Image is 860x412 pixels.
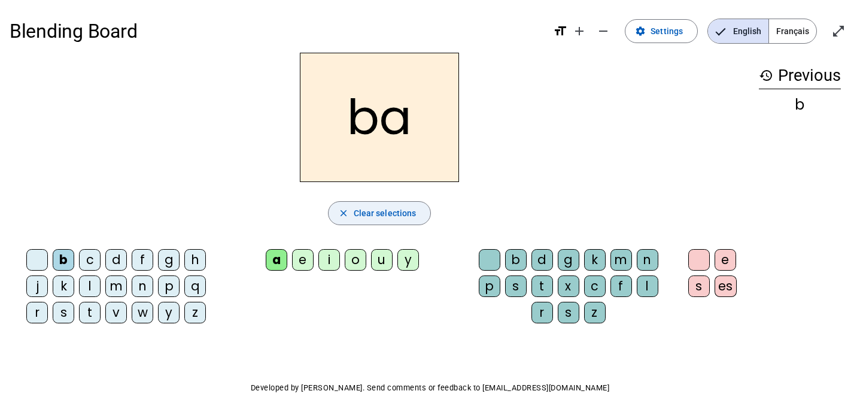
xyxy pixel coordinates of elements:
mat-icon: add [572,24,586,38]
div: y [397,249,419,271]
div: j [26,275,48,297]
span: Français [769,19,816,43]
div: f [132,249,153,271]
mat-icon: settings [635,26,646,37]
div: o [345,249,366,271]
div: v [105,302,127,323]
span: English [708,19,768,43]
button: Clear selections [328,201,431,225]
div: z [184,302,206,323]
p: Developed by [PERSON_NAME]. Send comments or feedback to [EMAIL_ADDRESS][DOMAIN_NAME] [10,381,850,395]
div: i [318,249,340,271]
div: e [715,249,736,271]
div: b [759,98,841,112]
div: x [558,275,579,297]
div: q [184,275,206,297]
mat-button-toggle-group: Language selection [707,19,817,44]
div: h [184,249,206,271]
span: Settings [651,24,683,38]
div: l [637,275,658,297]
button: Enter full screen [826,19,850,43]
mat-icon: format_size [553,24,567,38]
div: a [266,249,287,271]
div: l [79,275,101,297]
div: g [558,249,579,271]
div: y [158,302,180,323]
div: m [610,249,632,271]
div: t [79,302,101,323]
mat-icon: open_in_full [831,24,846,38]
h1: Blending Board [10,12,543,50]
div: g [158,249,180,271]
div: b [53,249,74,271]
div: s [505,275,527,297]
button: Increase font size [567,19,591,43]
div: k [53,275,74,297]
span: Clear selections [354,206,417,220]
div: p [479,275,500,297]
div: n [637,249,658,271]
div: c [584,275,606,297]
div: z [584,302,606,323]
h2: ba [300,53,459,182]
div: s [558,302,579,323]
div: d [105,249,127,271]
div: c [79,249,101,271]
div: s [53,302,74,323]
div: b [505,249,527,271]
div: u [371,249,393,271]
div: k [584,249,606,271]
div: w [132,302,153,323]
mat-icon: close [338,208,349,219]
div: f [610,275,632,297]
div: p [158,275,180,297]
mat-icon: history [759,68,773,83]
div: es [715,275,737,297]
div: n [132,275,153,297]
div: m [105,275,127,297]
div: r [26,302,48,323]
div: t [531,275,553,297]
div: d [531,249,553,271]
button: Settings [625,19,698,43]
button: Decrease font size [591,19,615,43]
div: e [292,249,314,271]
mat-icon: remove [596,24,610,38]
div: s [688,275,710,297]
div: r [531,302,553,323]
h3: Previous [759,62,841,89]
